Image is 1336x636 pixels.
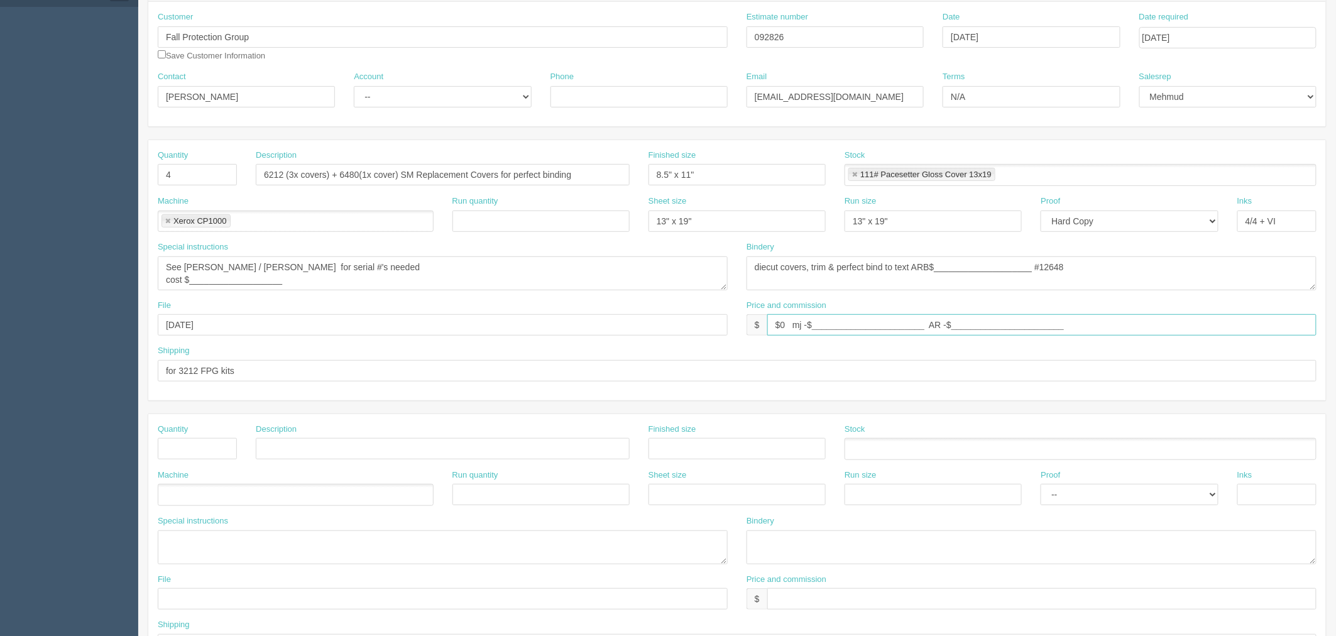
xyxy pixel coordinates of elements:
[158,424,188,436] label: Quantity
[158,195,189,207] label: Machine
[158,150,188,162] label: Quantity
[747,300,826,312] label: Price and commission
[860,170,992,178] div: 111# Pacesetter Gloss Cover 13x19
[845,469,877,481] label: Run size
[256,150,297,162] label: Description
[452,195,498,207] label: Run quantity
[158,619,190,631] label: Shipping
[649,469,687,481] label: Sheet size
[1139,11,1189,23] label: Date required
[1139,71,1171,83] label: Salesrep
[747,256,1317,290] textarea: diecut covers, trim & perfect bind to text ARB$56.33 #12648
[649,150,696,162] label: Finished size
[747,241,774,253] label: Bindery
[1041,469,1060,481] label: Proof
[1237,469,1252,481] label: Inks
[354,71,383,83] label: Account
[158,26,728,48] input: Enter customer name
[747,588,767,610] div: $
[1041,195,1060,207] label: Proof
[256,424,297,436] label: Description
[158,345,190,357] label: Shipping
[158,256,728,290] textarea: See [PERSON_NAME] / [PERSON_NAME] for serial #'s needed cost $95.46
[747,314,767,336] div: $
[158,241,228,253] label: Special instructions
[747,71,767,83] label: Email
[747,515,774,527] label: Bindery
[845,424,865,436] label: Stock
[173,217,227,225] div: Xerox CP1000
[943,11,960,23] label: Date
[550,71,574,83] label: Phone
[845,150,865,162] label: Stock
[845,195,877,207] label: Run size
[649,195,687,207] label: Sheet size
[747,11,808,23] label: Estimate number
[158,574,171,586] label: File
[158,515,228,527] label: Special instructions
[649,424,696,436] label: Finished size
[158,71,186,83] label: Contact
[943,71,965,83] label: Terms
[1237,195,1252,207] label: Inks
[452,469,498,481] label: Run quantity
[158,11,193,23] label: Customer
[158,300,171,312] label: File
[747,574,826,586] label: Price and commission
[158,11,728,62] div: Save Customer Information
[158,469,189,481] label: Machine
